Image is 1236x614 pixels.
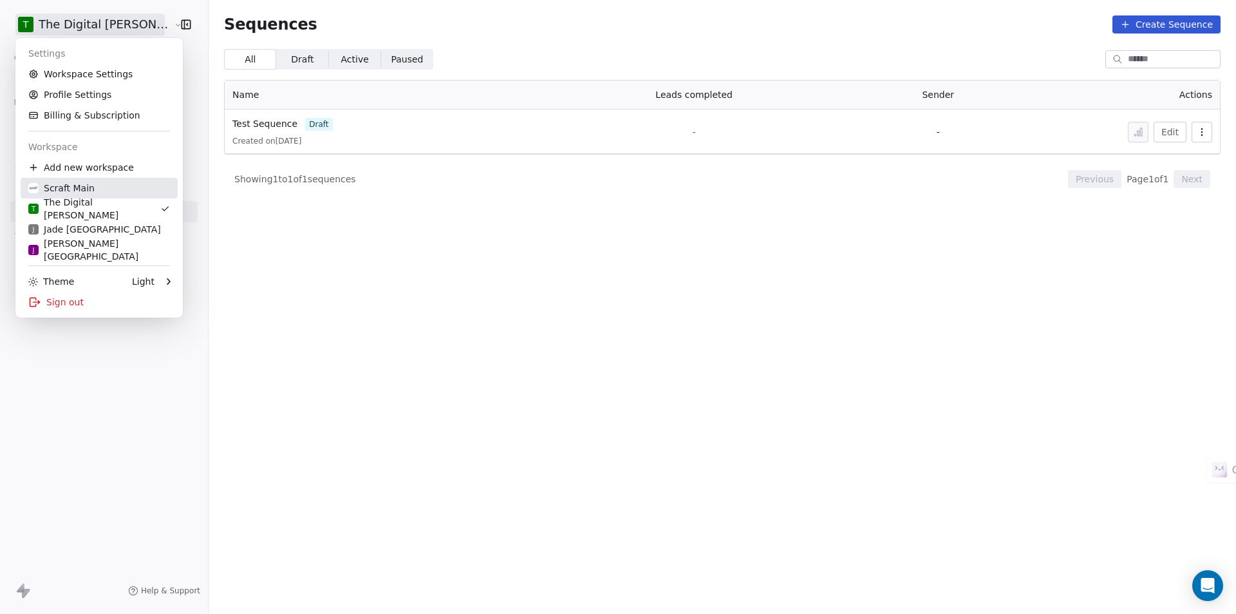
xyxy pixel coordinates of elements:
[21,84,178,105] a: Profile Settings
[28,275,74,288] div: Theme
[33,225,35,235] span: J
[28,183,39,193] img: Scraft%20logo%20square.jpg
[28,196,160,222] div: The Digital [PERSON_NAME]
[28,223,161,236] div: Jade [GEOGRAPHIC_DATA]
[132,275,154,288] div: Light
[32,204,35,214] span: T
[33,245,35,255] span: j
[28,237,170,263] div: [PERSON_NAME][GEOGRAPHIC_DATA]
[21,64,178,84] a: Workspace Settings
[21,157,178,178] div: Add new workspace
[21,43,178,64] div: Settings
[21,105,178,126] a: Billing & Subscription
[28,182,95,195] div: Scraft Main
[21,292,178,312] div: Sign out
[21,137,178,157] div: Workspace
